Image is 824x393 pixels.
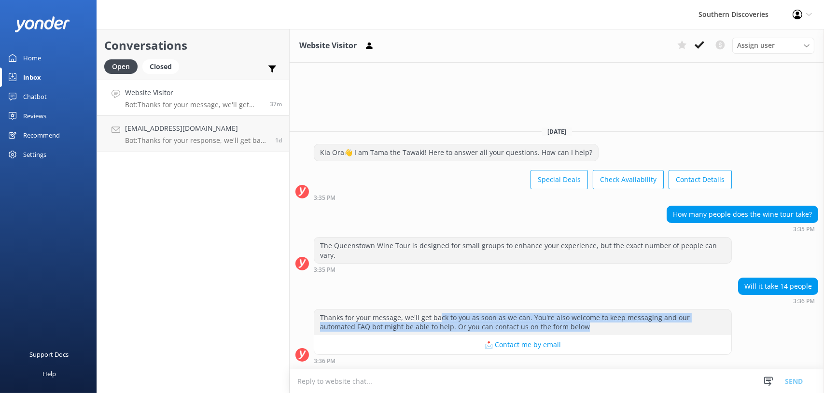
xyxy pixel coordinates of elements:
[314,194,732,201] div: Oct 01 2025 03:35pm (UTC +13:00) Pacific/Auckland
[299,40,357,52] h3: Website Visitor
[738,297,818,304] div: Oct 01 2025 03:36pm (UTC +13:00) Pacific/Auckland
[42,364,56,383] div: Help
[14,16,70,32] img: yonder-white-logo.png
[97,116,289,152] a: [EMAIL_ADDRESS][DOMAIN_NAME]Bot:Thanks for your response, we'll get back to you as soon as we can...
[314,335,731,354] button: 📩 Contact me by email
[531,170,588,189] button: Special Deals
[23,106,46,126] div: Reviews
[793,298,815,304] strong: 3:36 PM
[104,61,142,71] a: Open
[593,170,664,189] button: Check Availability
[314,195,335,201] strong: 3:35 PM
[30,345,69,364] div: Support Docs
[23,145,46,164] div: Settings
[104,36,282,55] h2: Conversations
[104,59,138,74] div: Open
[732,38,814,53] div: Assign User
[739,278,818,295] div: Will it take 14 people
[314,144,598,161] div: Kia Ora👋 I am Tama the Tawaki! Here to answer all your questions. How can I help?
[669,170,732,189] button: Contact Details
[23,87,47,106] div: Chatbot
[314,309,731,335] div: Thanks for your message, we'll get back to you as soon as we can. You're also welcome to keep mes...
[23,48,41,68] div: Home
[125,87,263,98] h4: Website Visitor
[97,80,289,116] a: Website VisitorBot:Thanks for your message, we'll get back to you as soon as we can. You're also ...
[23,126,60,145] div: Recommend
[542,127,572,136] span: [DATE]
[125,123,268,134] h4: [EMAIL_ADDRESS][DOMAIN_NAME]
[314,357,732,364] div: Oct 01 2025 03:36pm (UTC +13:00) Pacific/Auckland
[314,238,731,263] div: The Queenstown Wine Tour is designed for small groups to enhance your experience, but the exact n...
[142,61,184,71] a: Closed
[314,267,335,273] strong: 3:35 PM
[125,136,268,145] p: Bot: Thanks for your response, we'll get back to you as soon as we can during opening hours.
[314,266,732,273] div: Oct 01 2025 03:35pm (UTC +13:00) Pacific/Auckland
[23,68,41,87] div: Inbox
[667,225,818,232] div: Oct 01 2025 03:35pm (UTC +13:00) Pacific/Auckland
[314,358,335,364] strong: 3:36 PM
[270,100,282,108] span: Oct 01 2025 03:36pm (UTC +13:00) Pacific/Auckland
[275,136,282,144] span: Sep 29 2025 10:40pm (UTC +13:00) Pacific/Auckland
[667,206,818,223] div: How many people does the wine tour take?
[737,40,775,51] span: Assign user
[142,59,179,74] div: Closed
[793,226,815,232] strong: 3:35 PM
[125,100,263,109] p: Bot: Thanks for your message, we'll get back to you as soon as we can. You're also welcome to kee...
